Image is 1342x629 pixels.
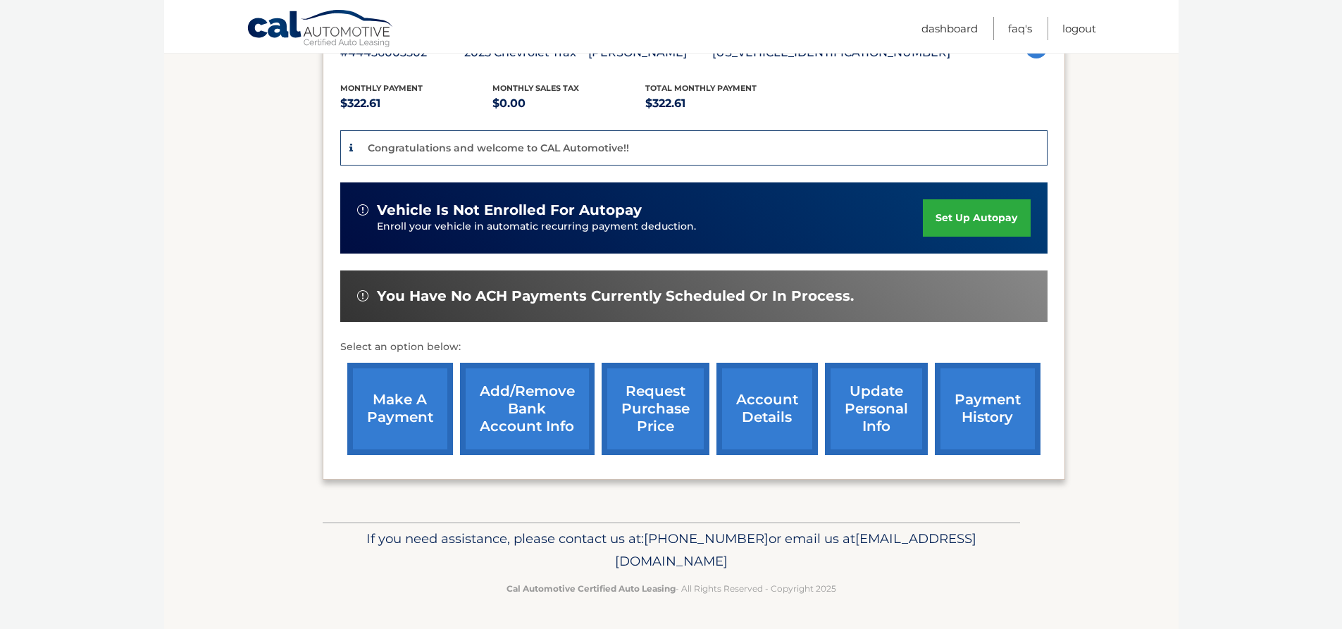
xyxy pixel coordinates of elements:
p: Congratulations and welcome to CAL Automotive!! [368,142,629,154]
span: Monthly sales Tax [492,83,579,93]
span: Monthly Payment [340,83,423,93]
a: set up autopay [923,199,1030,237]
span: [PHONE_NUMBER] [644,530,769,547]
p: Enroll your vehicle in automatic recurring payment deduction. [377,219,924,235]
a: account details [716,363,818,455]
a: Cal Automotive [247,9,394,50]
a: payment history [935,363,1040,455]
img: alert-white.svg [357,204,368,216]
p: $322.61 [340,94,493,113]
a: Add/Remove bank account info [460,363,595,455]
a: Dashboard [921,17,978,40]
p: If you need assistance, please contact us at: or email us at [332,528,1011,573]
a: make a payment [347,363,453,455]
a: Logout [1062,17,1096,40]
p: Select an option below: [340,339,1048,356]
span: vehicle is not enrolled for autopay [377,201,642,219]
p: - All Rights Reserved - Copyright 2025 [332,581,1011,596]
span: Total Monthly Payment [645,83,757,93]
p: $0.00 [492,94,645,113]
strong: Cal Automotive Certified Auto Leasing [507,583,676,594]
img: alert-white.svg [357,290,368,301]
a: FAQ's [1008,17,1032,40]
a: update personal info [825,363,928,455]
span: You have no ACH payments currently scheduled or in process. [377,287,854,305]
a: request purchase price [602,363,709,455]
p: $322.61 [645,94,798,113]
